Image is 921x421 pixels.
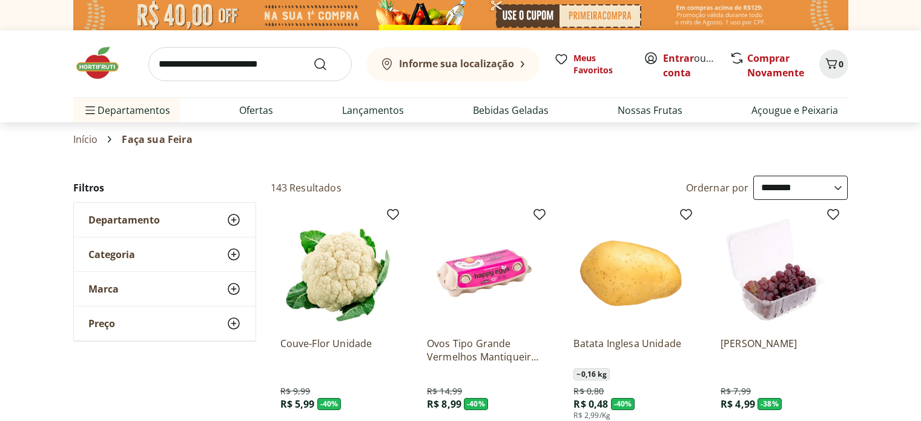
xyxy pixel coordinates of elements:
[573,411,610,420] span: R$ 2,99/Kg
[663,51,730,79] a: Criar conta
[573,385,604,397] span: R$ 0,80
[317,398,342,410] span: - 40 %
[573,212,688,327] img: Batata Inglesa Unidade
[313,57,342,71] button: Submit Search
[122,134,192,145] span: Faça sua Feira
[88,317,115,330] span: Preço
[73,176,256,200] h2: Filtros
[427,212,542,327] img: Ovos Tipo Grande Vermelhos Mantiqueira Happy Eggs 10 Unidades
[473,103,549,118] a: Bebidas Geladas
[342,103,404,118] a: Lançamentos
[758,398,782,410] span: - 38 %
[819,50,848,79] button: Carrinho
[271,181,342,194] h2: 143 Resultados
[747,51,804,79] a: Comprar Novamente
[611,398,635,410] span: - 40 %
[280,337,395,363] a: Couve-Flor Unidade
[83,96,97,125] button: Menu
[88,248,135,260] span: Categoria
[74,272,256,306] button: Marca
[280,397,315,411] span: R$ 5,99
[74,307,256,340] button: Preço
[554,52,629,76] a: Meus Favoritos
[399,57,514,70] b: Informe sua localização
[663,51,694,65] a: Entrar
[686,181,749,194] label: Ordernar por
[83,96,170,125] span: Departamentos
[573,52,629,76] span: Meus Favoritos
[280,212,395,327] img: Couve-Flor Unidade
[573,368,609,380] span: ~ 0,16 kg
[73,45,134,81] img: Hortifruti
[573,397,608,411] span: R$ 0,48
[427,385,462,397] span: R$ 14,99
[88,214,160,226] span: Departamento
[239,103,273,118] a: Ofertas
[74,203,256,237] button: Departamento
[73,134,98,145] a: Início
[721,397,755,411] span: R$ 4,99
[839,58,843,70] span: 0
[366,47,540,81] button: Informe sua localização
[74,237,256,271] button: Categoria
[618,103,682,118] a: Nossas Frutas
[280,385,311,397] span: R$ 9,99
[663,51,717,80] span: ou
[721,212,836,327] img: Uva Rosada Embalada
[751,103,838,118] a: Açougue e Peixaria
[148,47,352,81] input: search
[464,398,488,410] span: - 40 %
[721,337,836,363] a: [PERSON_NAME]
[427,397,461,411] span: R$ 8,99
[721,385,751,397] span: R$ 7,99
[427,337,542,363] a: Ovos Tipo Grande Vermelhos Mantiqueira Happy Eggs 10 Unidades
[88,283,119,295] span: Marca
[573,337,688,363] a: Batata Inglesa Unidade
